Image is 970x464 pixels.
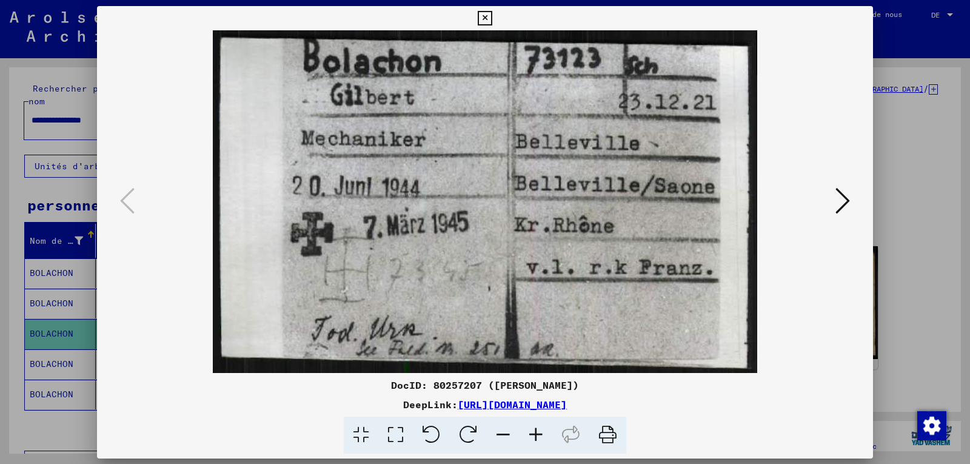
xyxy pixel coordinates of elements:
div: Modifier le consentement [917,411,946,440]
div: DeepLink: [97,397,873,412]
div: DocID: 80257207 ([PERSON_NAME]) [97,378,873,392]
img: Modifier le consentement [917,411,946,440]
a: [URL][DOMAIN_NAME] [458,398,567,411]
img: 001.jpg [138,30,832,373]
